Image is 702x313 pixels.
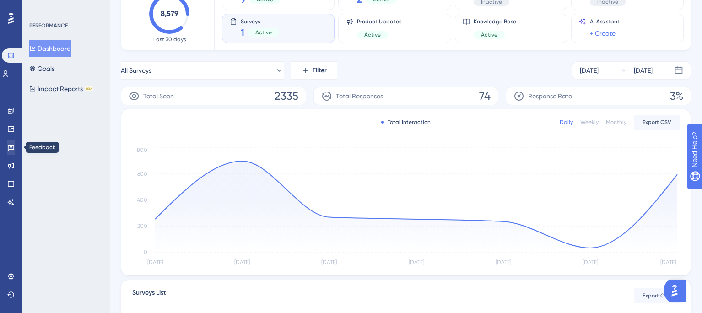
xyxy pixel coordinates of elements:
[634,65,653,76] div: [DATE]
[241,18,279,24] span: Surveys
[121,61,284,80] button: All Surveys
[336,91,383,102] span: Total Responses
[291,61,337,80] button: Filter
[660,259,676,265] tspan: [DATE]
[643,292,671,299] span: Export CSV
[29,60,54,77] button: Goals
[137,147,147,153] tspan: 800
[528,91,572,102] span: Response Rate
[29,81,93,97] button: Impact ReportsBETA
[121,65,151,76] span: All Surveys
[153,36,186,43] span: Last 30 days
[479,89,491,103] span: 74
[275,89,298,103] span: 2335
[670,89,683,103] span: 3%
[474,18,516,25] span: Knowledge Base
[137,197,147,203] tspan: 400
[496,259,511,265] tspan: [DATE]
[590,28,616,39] a: + Create
[364,31,381,38] span: Active
[643,119,671,126] span: Export CSV
[634,115,680,130] button: Export CSV
[313,65,327,76] span: Filter
[409,259,424,265] tspan: [DATE]
[137,171,147,177] tspan: 600
[634,288,680,303] button: Export CSV
[560,119,573,126] div: Daily
[85,86,93,91] div: BETA
[664,277,691,304] iframe: UserGuiding AI Assistant Launcher
[22,2,57,13] span: Need Help?
[147,259,163,265] tspan: [DATE]
[132,287,166,304] span: Surveys List
[144,249,147,255] tspan: 0
[580,119,599,126] div: Weekly
[381,119,431,126] div: Total Interaction
[255,29,272,36] span: Active
[234,259,250,265] tspan: [DATE]
[481,31,497,38] span: Active
[580,65,599,76] div: [DATE]
[241,26,244,39] span: 1
[590,18,620,25] span: AI Assistant
[606,119,626,126] div: Monthly
[137,223,147,229] tspan: 200
[29,40,71,57] button: Dashboard
[161,9,178,18] text: 8,579
[583,259,598,265] tspan: [DATE]
[357,18,401,25] span: Product Updates
[143,91,174,102] span: Total Seen
[321,259,337,265] tspan: [DATE]
[29,22,68,29] div: PERFORMANCE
